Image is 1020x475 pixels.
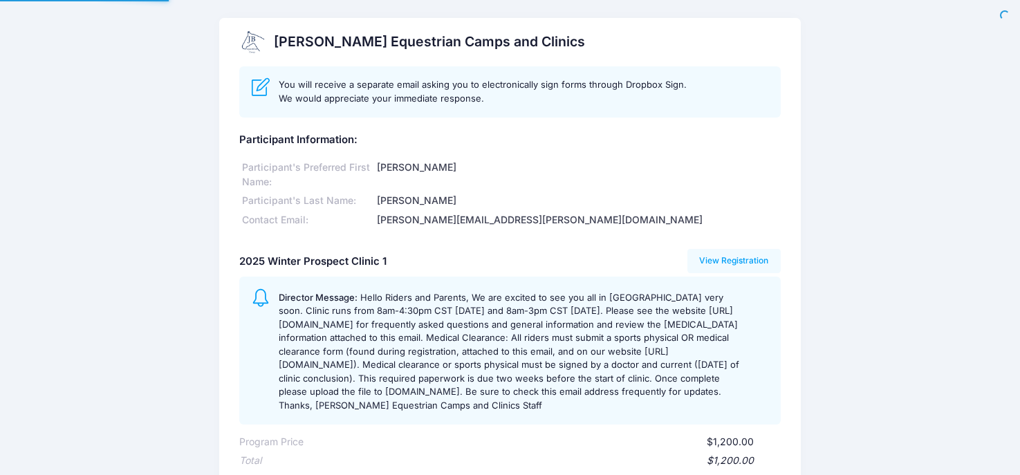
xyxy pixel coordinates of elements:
[375,194,781,208] div: [PERSON_NAME]
[239,256,387,268] h5: 2025 Winter Prospect Clinic 1
[239,435,304,449] div: Program Price
[239,213,375,227] div: Contact Email:
[274,34,585,50] h2: [PERSON_NAME] Equestrian Camps and Clinics
[279,292,358,303] span: Director Message:
[375,160,781,189] div: [PERSON_NAME]
[687,249,781,272] a: View Registration
[279,292,739,411] span: Hello Riders and Parents, We are excited to see you all in [GEOGRAPHIC_DATA] very soon. Clinic ru...
[279,78,687,105] div: You will receive a separate email asking you to electronically sign forms through Dropbox Sign. W...
[239,454,261,468] div: Total
[239,134,780,147] h5: Participant Information:
[239,160,375,189] div: Participant's Preferred First Name:
[707,436,754,447] span: $1,200.00
[375,213,781,227] div: [PERSON_NAME][EMAIL_ADDRESS][PERSON_NAME][DOMAIN_NAME]
[239,194,375,208] div: Participant's Last Name:
[261,454,753,468] div: $1,200.00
